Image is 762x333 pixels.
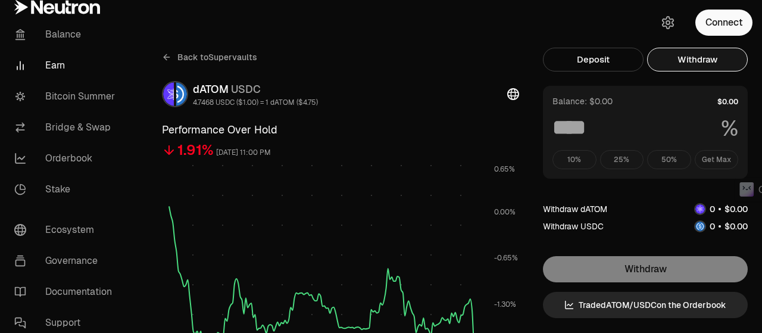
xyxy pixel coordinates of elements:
[5,214,129,245] a: Ecosystem
[695,222,705,231] img: USDC Logo
[543,292,748,318] a: TradedATOM/USDCon the Orderbook
[494,164,515,174] tspan: 0.65%
[552,95,613,107] div: Balance: $0.00
[695,204,705,214] img: dATOM Logo
[176,82,187,106] img: USDC Logo
[162,122,519,138] h3: Performance Over Hold
[216,146,271,160] div: [DATE] 11:00 PM
[695,10,752,36] button: Connect
[5,81,129,112] a: Bitcoin Summer
[647,48,748,71] button: Withdraw
[543,48,644,71] button: Deposit
[5,50,129,81] a: Earn
[5,245,129,276] a: Governance
[494,207,516,217] tspan: 0.00%
[177,141,214,160] div: 1.91%
[494,300,516,309] tspan: -1.30%
[163,82,174,106] img: dATOM Logo
[721,117,738,141] span: %
[5,276,129,307] a: Documentation
[494,253,518,263] tspan: -0.65%
[162,48,257,67] a: Back toSupervaults
[231,82,261,96] span: USDC
[193,98,318,107] div: 4.7468 USDC ($1.00) = 1 dATOM ($4.75)
[543,220,604,232] div: Withdraw USDC
[5,143,129,174] a: Orderbook
[177,51,257,63] span: Back to Supervaults
[5,19,129,50] a: Balance
[5,174,129,205] a: Stake
[5,112,129,143] a: Bridge & Swap
[193,81,318,98] div: dATOM
[543,203,607,215] div: Withdraw dATOM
